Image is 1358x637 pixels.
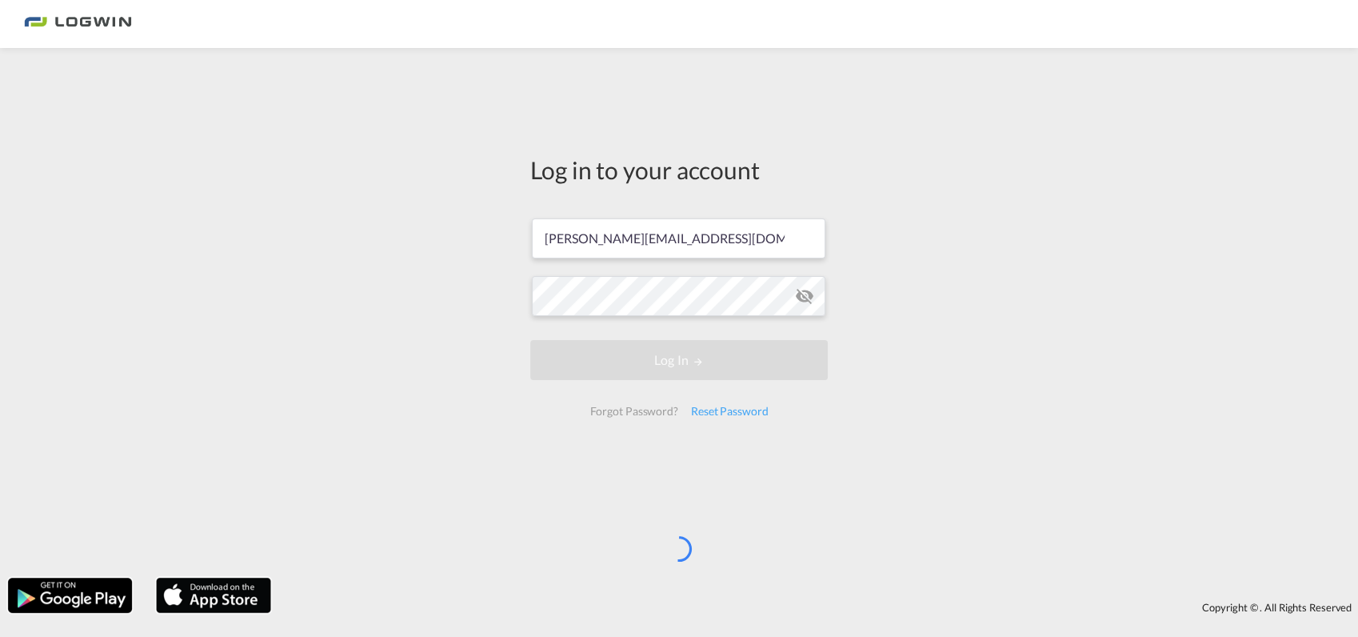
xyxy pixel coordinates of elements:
div: Forgot Password? [583,397,684,426]
div: Reset Password [685,397,775,426]
button: LOGIN [530,340,828,380]
div: Copyright © . All Rights Reserved [279,594,1358,621]
img: apple.png [154,576,273,615]
input: Enter email/phone number [532,218,825,258]
md-icon: icon-eye-off [795,286,814,306]
div: Log in to your account [530,153,828,186]
img: google.png [6,576,134,615]
img: bc73a0e0d8c111efacd525e4c8ad7d32.png [24,6,132,42]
